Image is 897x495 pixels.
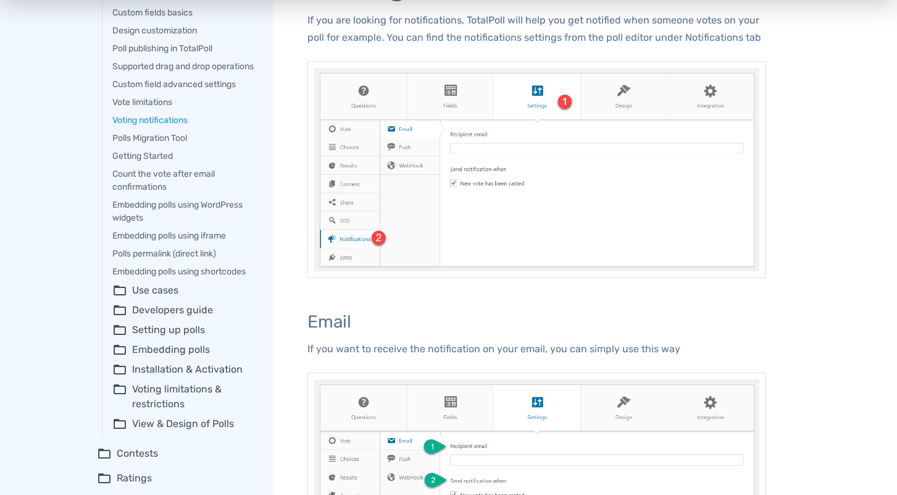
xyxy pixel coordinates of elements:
span: folder_open [112,283,127,298]
img: Notifications tab [307,61,766,279]
span: folder_open [112,323,127,337]
a: Count the vote after email confirmations [112,167,256,193]
summary: folder_openContests [97,446,256,461]
a: Poll publishing in TotalPoll [112,42,256,55]
summary: folder_openInstallation & Activation [112,362,256,377]
summary: folder_openRatings [97,471,256,486]
summary: folder_openUse cases [112,283,256,298]
p: If you are looking for notifications, TotalPoll will help you get notified when someone votes on ... [307,12,766,46]
h3: Email [307,313,766,332]
a: Custom field advanced settings [112,78,256,91]
a: Vote limitations [112,96,256,109]
summary: folder_openView & Design of Polls [112,417,256,431]
p: If you want to receive the notification on your email, you can simply use this way [307,341,766,358]
a: Embedding polls using WordPress widgets [112,198,256,224]
span: folder_open [112,417,127,431]
a: Voting notifications [112,114,256,127]
a: Embedding polls using iframe [112,229,256,242]
span: folder_open [112,362,127,377]
span: folder_open [112,303,127,318]
a: Design customization [112,24,256,37]
summary: folder_openEmbedding polls [112,342,256,357]
a: Polls permalink (direct link) [112,247,256,260]
a: Embedding polls using shortcodes [112,265,256,278]
a: Polls Migration Tool [112,132,256,145]
a: Getting Started [112,150,256,163]
summary: folder_openDevelopers guide [112,303,256,318]
summary: folder_openSetting up polls [112,323,256,337]
span: folder_open [97,446,112,461]
span: folder_open [112,382,127,412]
span: folder_open [97,471,112,486]
span: folder_open [112,342,127,357]
a: Custom fields basics [112,6,256,19]
summary: folder_openVoting limitations & restrictions [112,382,256,412]
a: Supported drag and drop operations [112,60,256,73]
